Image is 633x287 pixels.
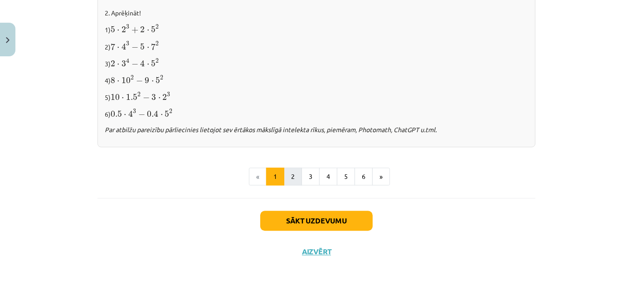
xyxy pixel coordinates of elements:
[140,26,145,33] span: 2
[151,94,156,100] span: 3
[111,26,115,33] span: 5
[151,60,156,67] span: 5
[302,168,320,186] button: 3
[122,43,126,50] span: 4
[122,97,124,100] span: ⋅
[156,25,159,29] span: 2
[260,211,373,231] button: Sākt uzdevumu
[97,168,536,186] nav: Page navigation example
[117,30,119,32] span: ⋅
[131,44,138,50] span: −
[143,94,150,101] span: −
[136,78,143,84] span: −
[111,43,115,50] span: 7
[156,77,160,84] span: 5
[158,97,161,100] span: ⋅
[156,59,159,63] span: 2
[117,80,119,83] span: ⋅
[165,111,169,117] span: 5
[147,30,149,32] span: ⋅
[133,109,136,114] span: 3
[105,40,528,52] p: 2)
[137,92,141,97] span: 2
[122,77,131,84] span: 10
[160,75,163,80] span: 2
[284,168,302,186] button: 2
[140,44,145,50] span: 5
[122,26,126,33] span: 2
[117,64,119,66] span: ⋅
[162,94,167,100] span: 2
[131,27,138,33] span: +
[145,77,149,84] span: 9
[6,37,10,43] img: icon-close-lesson-0947bae3869378f0d4975bcd49f059093ad1ed9edebbc8119c70593378902aed.svg
[105,8,528,18] p: 2. Aprēķināt!
[111,94,120,100] span: 10
[105,74,528,85] p: 4)
[126,94,137,100] span: 1.5
[355,168,373,186] button: 6
[299,247,334,256] button: Aizvērt
[105,57,528,69] p: 3)
[126,41,129,46] span: 3
[122,60,126,67] span: 3
[337,168,355,186] button: 5
[126,25,129,29] span: 3
[111,60,115,67] span: 2
[147,47,149,49] span: ⋅
[111,111,122,117] span: 0.5
[105,91,528,102] p: 5)
[147,110,158,117] span: 0.4
[372,168,390,186] button: »
[128,110,133,117] span: 4
[147,64,149,66] span: ⋅
[131,61,138,67] span: −
[151,80,154,83] span: ⋅
[140,60,145,67] span: 4
[131,75,134,80] span: 2
[138,111,145,118] span: −
[105,108,528,119] p: 6)
[151,26,156,33] span: 5
[319,168,337,186] button: 4
[105,23,528,35] p: 1)
[124,114,126,117] span: ⋅
[169,109,172,114] span: 2
[156,41,159,46] span: 2
[111,77,115,84] span: 8
[151,43,156,50] span: 7
[161,114,163,117] span: ⋅
[167,92,170,97] span: 3
[105,125,437,134] i: Par atbilžu pareizību pārliecinies lietojot sev ērtākos mākslīgā intelekta rīkus, piemēram, Photo...
[266,168,284,186] button: 1
[126,58,129,63] span: 4
[117,47,119,49] span: ⋅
